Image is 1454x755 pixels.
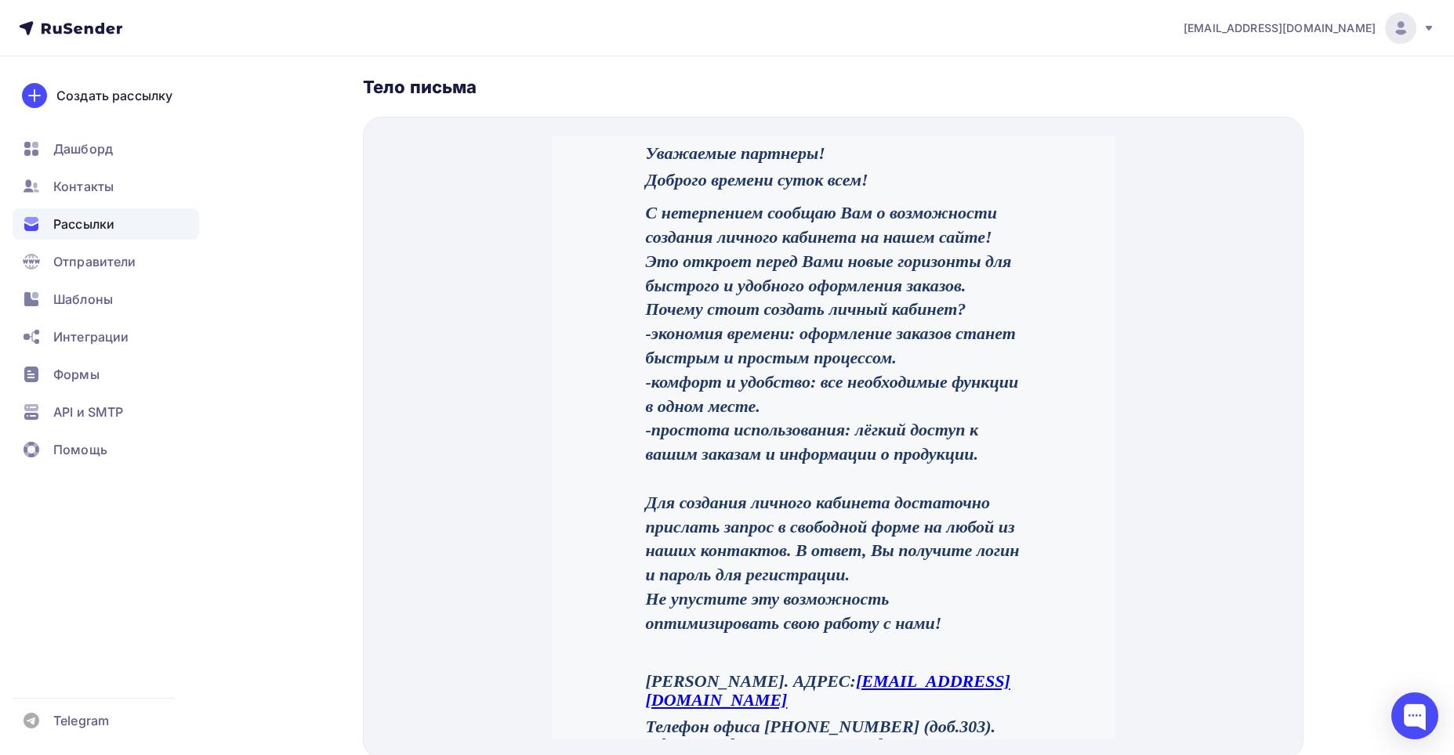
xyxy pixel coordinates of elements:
a: Отправители [13,246,199,277]
span: Контакты [53,177,114,196]
a: Шаблоны [13,284,199,315]
span: Рассылки [53,215,114,233]
span: -экономия времени: оформление заказов станет быстрым и простым процессом. [94,187,464,231]
span: Телефон офиса [PHONE_NUMBER] (доб.303). [94,580,444,600]
span: Интеграции [53,327,129,346]
span: -комфорт и удобство: все необходимые функции в одном месте. [94,236,467,280]
span: С нетерпением сообщаю Вам о возможности создания личного кабинета на нашем сайте! Это откроет пер... [94,67,460,158]
div: Тело письма [363,76,1304,98]
a: Формы [13,359,199,390]
a: Рассылки [13,208,199,240]
span: -простота использования: лёгкий доступ к вашим заказам и информации о продукции. [94,284,427,327]
span: Для создания личного кабинета достаточно прислать запрос в свободной форме на любой из наших конт... [94,356,468,448]
span: Почему стоит создать личный кабинет? [94,163,415,182]
span: Отправители [53,252,136,271]
span: Шаблоны [53,290,113,309]
span: API и SMTP [53,403,123,421]
span: Доброго времени суток всем! [94,34,317,53]
span: Telegram [53,711,109,730]
span: WhatsApp [PHONE_NUMBER] [94,598,332,618]
a: Дашборд [13,133,199,164]
span: [PERSON_NAME]. АДРЕС: [94,535,304,555]
div: Создать рассылку [56,86,172,105]
span: Формы [53,365,100,384]
a: [EMAIL_ADDRESS][DOMAIN_NAME] [94,535,459,573]
span: [EMAIL_ADDRESS][DOMAIN_NAME] [1184,20,1376,36]
span: Дашборд [53,139,113,158]
span: Уважаемые партнеры! [94,7,274,27]
a: [EMAIL_ADDRESS][DOMAIN_NAME] [1184,13,1435,44]
span: Не упустите эту возможность оптимизировать свою работу с нами! [94,453,390,497]
a: Контакты [13,171,199,202]
span: Помощь [53,440,107,459]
